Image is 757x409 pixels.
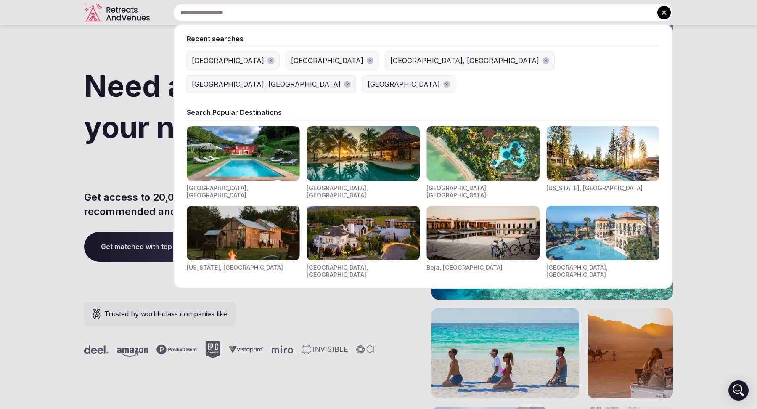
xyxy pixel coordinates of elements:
div: Visit venues for California, USA [546,126,659,199]
div: Visit venues for Napa Valley, USA [307,206,420,279]
div: Search Popular Destinations [187,108,659,117]
div: [GEOGRAPHIC_DATA], [GEOGRAPHIC_DATA] [307,184,420,199]
div: [GEOGRAPHIC_DATA] [368,79,440,89]
button: [GEOGRAPHIC_DATA], [GEOGRAPHIC_DATA] [385,52,554,69]
img: Visit venues for Riviera Maya, Mexico [307,126,420,181]
div: [GEOGRAPHIC_DATA] [291,56,363,66]
div: Beja, [GEOGRAPHIC_DATA] [426,264,503,271]
button: [GEOGRAPHIC_DATA] [363,76,455,93]
button: [GEOGRAPHIC_DATA] [187,52,279,69]
div: [GEOGRAPHIC_DATA], [GEOGRAPHIC_DATA] [307,264,420,279]
div: [GEOGRAPHIC_DATA], [GEOGRAPHIC_DATA] [426,184,540,199]
div: Visit venues for Toscana, Italy [187,126,300,199]
div: Visit venues for Indonesia, Bali [426,126,540,199]
div: Recent searches [187,34,659,43]
button: [GEOGRAPHIC_DATA], [GEOGRAPHIC_DATA] [187,76,356,93]
div: [GEOGRAPHIC_DATA], [GEOGRAPHIC_DATA] [187,184,300,199]
div: [GEOGRAPHIC_DATA], [GEOGRAPHIC_DATA] [192,79,341,89]
div: [GEOGRAPHIC_DATA], [GEOGRAPHIC_DATA] [546,264,659,279]
div: [US_STATE], [GEOGRAPHIC_DATA] [187,264,283,271]
img: Visit venues for Toscana, Italy [187,126,300,181]
img: Visit venues for California, USA [546,126,659,181]
div: Visit venues for New York, USA [187,206,300,279]
div: [GEOGRAPHIC_DATA], [GEOGRAPHIC_DATA] [390,56,539,66]
div: [GEOGRAPHIC_DATA] [192,56,264,66]
img: Visit venues for Canarias, Spain [546,206,659,260]
div: Open Intercom Messenger [728,380,749,401]
button: [GEOGRAPHIC_DATA] [286,52,378,69]
div: [US_STATE], [GEOGRAPHIC_DATA] [546,184,643,192]
img: Visit venues for Indonesia, Bali [426,126,540,181]
img: Visit venues for Napa Valley, USA [307,206,420,260]
div: Visit venues for Riviera Maya, Mexico [307,126,420,199]
div: Visit venues for Beja, Portugal [426,206,540,279]
img: Visit venues for New York, USA [187,206,300,260]
div: Visit venues for Canarias, Spain [546,206,659,279]
img: Visit venues for Beja, Portugal [426,206,540,260]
